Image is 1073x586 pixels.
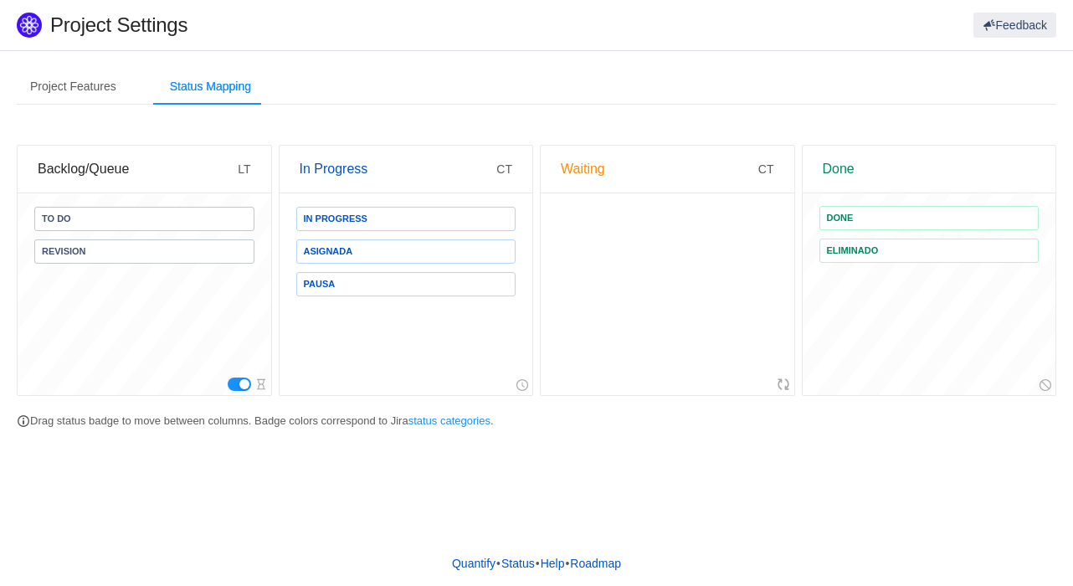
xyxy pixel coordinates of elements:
[255,378,267,390] i: icon: hourglass
[501,551,536,576] a: Status
[304,214,367,224] span: In Progress
[536,557,540,570] span: •
[451,551,496,576] a: Quantify
[827,246,879,255] span: Eliminado
[238,162,250,176] span: LT
[973,13,1056,38] button: Feedback
[758,162,774,176] span: CT
[516,379,528,391] i: icon: clock-circle
[304,247,353,256] span: Asignada
[561,146,758,193] div: Waiting
[300,146,497,193] div: In Progress
[17,13,42,38] img: Quantify
[496,162,512,176] span: CT
[42,214,71,224] span: To Do
[408,414,490,427] a: status categories
[569,551,622,576] a: Roadmap
[50,13,644,38] h1: Project Settings
[304,280,336,289] span: Pausa
[1040,379,1051,391] i: icon: stop
[496,557,501,570] span: •
[565,557,569,570] span: •
[823,146,1036,193] div: Done
[42,247,86,256] span: Revision
[17,413,1056,429] p: Drag status badge to move between columns. Badge colors correspond to Jira .
[38,146,238,193] div: Backlog/Queue
[157,68,264,105] div: Status Mapping
[540,551,566,576] a: Help
[17,68,130,105] div: Project Features
[827,213,854,223] span: Done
